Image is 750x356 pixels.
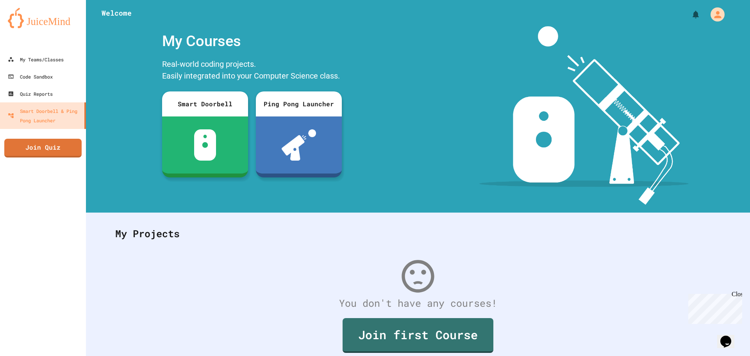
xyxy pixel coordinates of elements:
[194,129,216,161] img: sdb-white.svg
[702,5,727,23] div: My Account
[685,291,742,324] iframe: chat widget
[4,139,82,157] a: Join Quiz
[677,8,702,21] div: My Notifications
[158,56,346,86] div: Real-world coding projects. Easily integrated into your Computer Science class.
[107,218,729,249] div: My Projects
[282,129,316,161] img: ppl-with-ball.png
[479,26,689,205] img: banner-image-my-projects.png
[107,296,729,311] div: You don't have any courses!
[8,89,53,98] div: Quiz Reports
[8,8,78,28] img: logo-orange.svg
[256,91,342,116] div: Ping Pong Launcher
[717,325,742,348] iframe: chat widget
[3,3,54,50] div: Chat with us now!Close
[158,26,346,56] div: My Courses
[343,318,493,353] a: Join first Course
[8,106,81,125] div: Smart Doorbell & Ping Pong Launcher
[8,55,64,64] div: My Teams/Classes
[8,72,53,81] div: Code Sandbox
[162,91,248,116] div: Smart Doorbell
